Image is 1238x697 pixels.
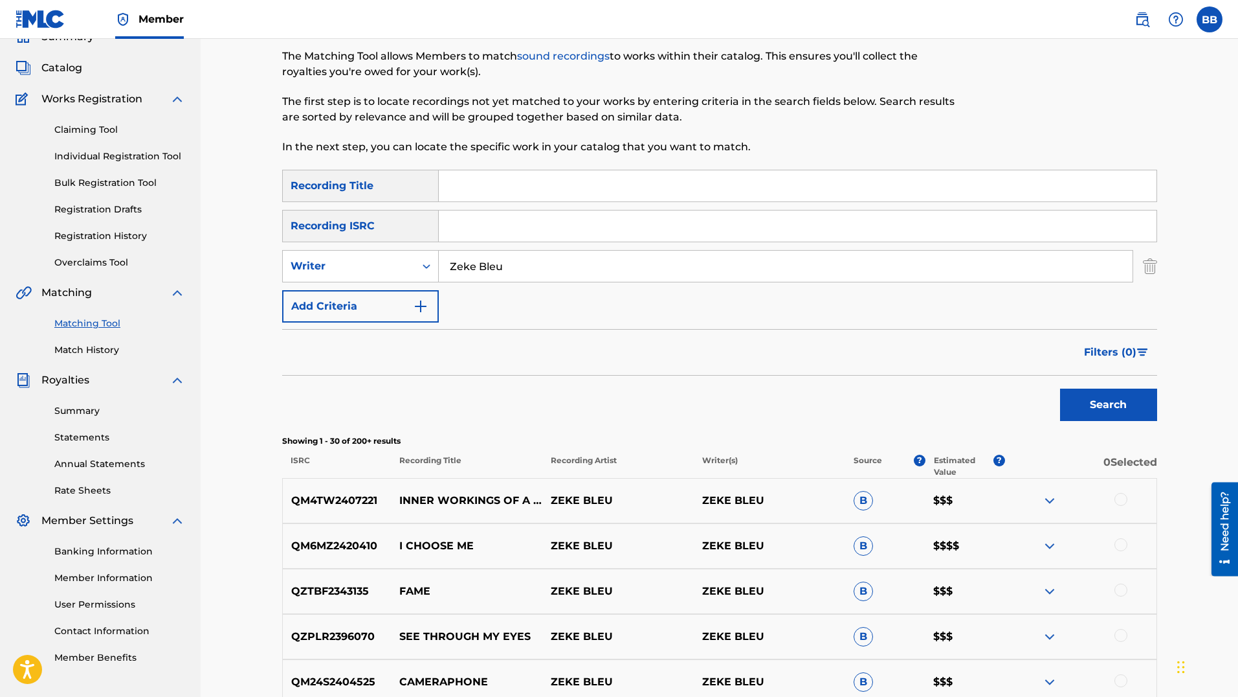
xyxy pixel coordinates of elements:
[1005,455,1156,478] p: 0 Selected
[391,584,542,599] p: FAME
[542,584,694,599] p: ZEKE BLEU
[282,94,956,125] p: The first step is to locate recordings not yet matched to your works by entering criteria in the ...
[1042,674,1057,690] img: expand
[542,629,694,645] p: ZEKE BLEU
[282,290,439,323] button: Add Criteria
[1197,6,1222,32] div: User Menu
[1163,6,1189,32] div: Help
[283,493,392,508] p: QM4TW2407221
[170,91,185,107] img: expand
[54,150,185,163] a: Individual Registration Tool
[282,170,1157,428] form: Search Form
[282,435,1157,447] p: Showing 1 - 30 of 200+ results
[41,60,82,76] span: Catalog
[41,372,89,388] span: Royalties
[54,457,185,471] a: Annual Statements
[41,285,92,301] span: Matching
[1134,12,1150,27] img: search
[694,493,845,508] p: ZEKE BLEU
[542,493,694,508] p: ZEKE BLEU
[1084,345,1136,360] span: Filters ( 0 )
[1042,584,1057,599] img: expand
[138,12,184,27] span: Member
[1143,250,1157,282] img: Delete Criterion
[854,627,873,646] span: B
[16,513,31,529] img: Member Settings
[1129,6,1155,32] a: Public Search
[694,455,845,478] p: Writer(s)
[54,598,185,611] a: User Permissions
[115,12,131,27] img: Top Rightsholder
[170,372,185,388] img: expand
[993,455,1005,466] span: ?
[854,491,873,510] span: B
[854,536,873,556] span: B
[1168,12,1184,27] img: help
[1042,538,1057,554] img: expand
[54,571,185,585] a: Member Information
[1137,348,1148,356] img: filter
[54,624,185,638] a: Contact Information
[54,176,185,190] a: Bulk Registration Tool
[16,10,65,29] img: MLC Logo
[16,29,94,45] a: SummarySummary
[854,582,873,601] span: B
[41,513,133,529] span: Member Settings
[413,299,428,314] img: 9d2ae6d4665cec9f34b9.svg
[1042,629,1057,645] img: expand
[854,455,882,478] p: Source
[391,538,542,554] p: I CHOOSE ME
[16,60,31,76] img: Catalog
[391,629,542,645] p: SEE THROUGH MY EYES
[1177,648,1185,687] div: Перетащить
[1173,635,1238,697] div: Виджет чата
[41,91,142,107] span: Works Registration
[54,343,185,357] a: Match History
[170,285,185,301] img: expand
[542,538,694,554] p: ZEKE BLEU
[54,123,185,137] a: Claiming Tool
[54,431,185,444] a: Statements
[16,372,31,388] img: Royalties
[854,672,873,692] span: B
[914,455,925,466] span: ?
[16,285,32,301] img: Matching
[925,538,1005,554] p: $$$$
[542,455,694,478] p: Recording Artist
[925,629,1005,645] p: $$$
[694,584,845,599] p: ZEKE BLEU
[170,513,185,529] img: expand
[1076,336,1157,369] button: Filters (0)
[54,404,185,418] a: Summary
[282,49,956,80] p: The Matching Tool allows Members to match to works within their catalog. This ensures you'll coll...
[390,455,542,478] p: Recording Title
[542,674,694,690] p: ZEKE BLEU
[54,484,185,497] a: Rate Sheets
[391,493,542,508] p: INNER WORKINGS OF A BOY
[283,538,392,554] p: QM6MZ2420410
[1060,389,1157,421] button: Search
[54,256,185,269] a: Overclaims Tool
[694,674,845,690] p: ZEKE BLEU
[283,674,392,690] p: QM24S2404525
[54,203,185,216] a: Registration Drafts
[54,545,185,558] a: Banking Information
[282,139,956,155] p: In the next step, you can locate the specific work in your catalog that you want to match.
[16,60,82,76] a: CatalogCatalog
[694,629,845,645] p: ZEKE BLEU
[1202,482,1238,576] iframe: Resource Center
[1173,635,1238,697] iframe: Chat Widget
[925,493,1005,508] p: $$$
[283,629,392,645] p: QZPLR2396070
[283,584,392,599] p: QZTBF2343135
[391,674,542,690] p: CAMERAPHONE
[54,651,185,665] a: Member Benefits
[14,9,32,69] div: Need help?
[54,229,185,243] a: Registration History
[291,258,407,274] div: Writer
[925,674,1005,690] p: $$$
[517,50,610,62] a: sound recordings
[1042,493,1057,508] img: expand
[934,455,993,478] p: Estimated Value
[282,455,391,478] p: ISRC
